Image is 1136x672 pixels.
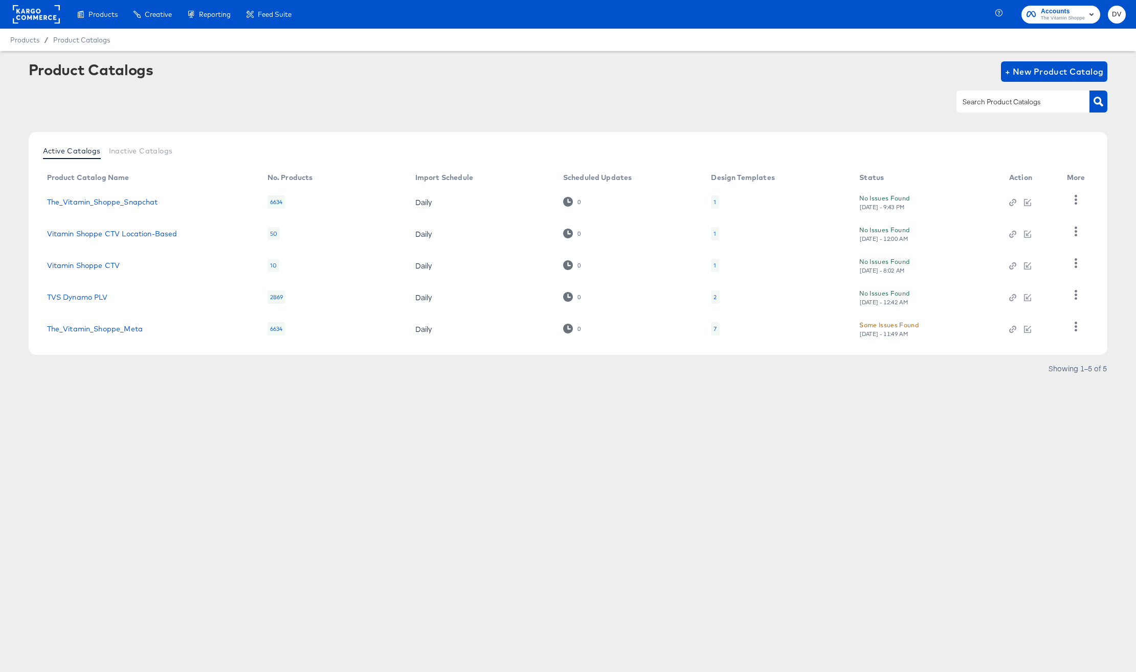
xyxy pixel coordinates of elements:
button: + New Product Catalog [1001,61,1108,82]
div: 1 [714,230,716,238]
td: Daily [407,281,555,313]
div: 1 [714,198,716,206]
div: 1 [711,259,719,272]
a: Vitamin Shoppe CTV Location-Based [47,230,177,238]
span: Accounts [1041,6,1085,17]
div: 0 [563,229,581,238]
div: Some Issues Found [859,320,919,330]
span: Products [88,10,118,18]
a: Product Catalogs [53,36,110,44]
div: Product Catalogs [29,61,153,78]
span: DV [1112,9,1122,20]
td: Daily [407,218,555,250]
th: More [1059,170,1098,186]
div: 1 [714,261,716,270]
div: 1 [711,195,719,209]
span: Reporting [199,10,231,18]
div: 50 [268,227,280,240]
div: 0 [577,294,581,301]
div: 0 [563,324,581,333]
div: 0 [577,262,581,269]
div: 0 [563,260,581,270]
span: + New Product Catalog [1005,64,1104,79]
div: Showing 1–5 of 5 [1048,365,1107,372]
div: Product Catalog Name [47,173,129,182]
a: TVS Dynamo PLV [47,293,108,301]
div: 0 [577,198,581,206]
div: Design Templates [711,173,774,182]
div: No. Products [268,173,313,182]
span: Active Catalogs [43,147,101,155]
div: 6634 [268,195,285,209]
td: Daily [407,250,555,281]
div: 0 [563,292,581,302]
button: DV [1108,6,1126,24]
div: 1 [711,227,719,240]
div: Scheduled Updates [563,173,632,182]
span: / [39,36,53,44]
td: Daily [407,313,555,345]
a: Vitamin Shoppe CTV [47,261,120,270]
div: 6634 [268,322,285,335]
div: 7 [714,325,717,333]
span: Products [10,36,39,44]
span: Feed Suite [258,10,292,18]
div: 7 [711,322,719,335]
button: Some Issues Found[DATE] - 11:49 AM [859,320,919,338]
span: The Vitamin Shoppe [1041,14,1085,23]
span: Inactive Catalogs [109,147,173,155]
th: Action [1001,170,1059,186]
a: The_Vitamin_Shoppe_Snapchat [47,198,158,206]
div: 10 [268,259,279,272]
div: 2 [711,290,719,304]
div: 2 [714,293,717,301]
div: [DATE] - 11:49 AM [859,330,908,338]
th: Status [851,170,1001,186]
div: 0 [577,230,581,237]
div: 0 [563,197,581,207]
td: Daily [407,186,555,218]
div: Import Schedule [415,173,473,182]
div: 0 [577,325,581,332]
div: 2869 [268,290,286,304]
input: Search Product Catalogs [961,96,1070,108]
span: Creative [145,10,172,18]
button: AccountsThe Vitamin Shoppe [1021,6,1100,24]
a: The_Vitamin_Shoppe_Meta [47,325,143,333]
